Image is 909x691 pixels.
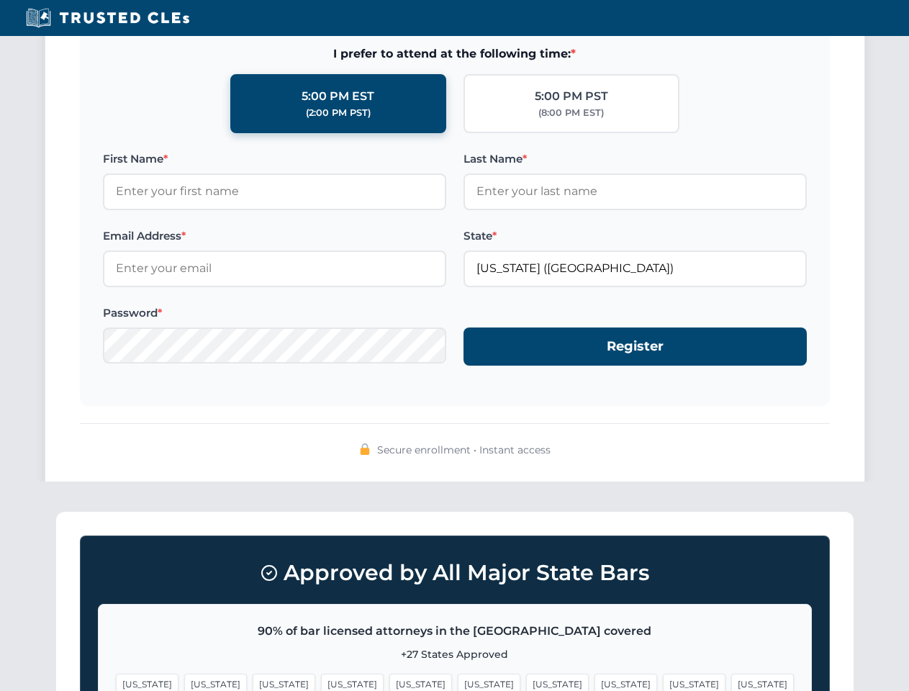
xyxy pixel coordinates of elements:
[103,150,446,168] label: First Name
[116,622,794,641] p: 90% of bar licensed attorneys in the [GEOGRAPHIC_DATA] covered
[306,106,371,120] div: (2:00 PM PST)
[302,87,374,106] div: 5:00 PM EST
[359,443,371,455] img: 🔒
[463,150,807,168] label: Last Name
[103,250,446,286] input: Enter your email
[116,646,794,662] p: +27 States Approved
[463,227,807,245] label: State
[538,106,604,120] div: (8:00 PM EST)
[103,45,807,63] span: I prefer to attend at the following time:
[103,227,446,245] label: Email Address
[22,7,194,29] img: Trusted CLEs
[103,304,446,322] label: Password
[98,554,812,592] h3: Approved by All Major State Bars
[103,173,446,209] input: Enter your first name
[463,173,807,209] input: Enter your last name
[535,87,608,106] div: 5:00 PM PST
[377,442,551,458] span: Secure enrollment • Instant access
[463,250,807,286] input: Florida (FL)
[463,328,807,366] button: Register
